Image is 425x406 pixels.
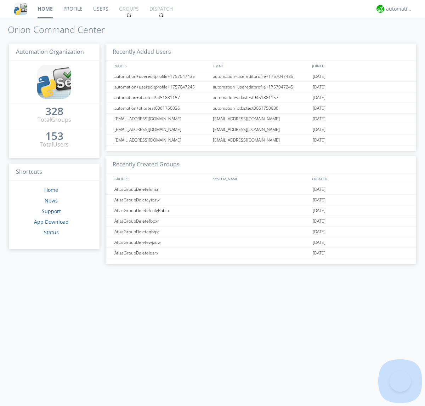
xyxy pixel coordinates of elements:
span: [DATE] [313,227,325,237]
span: [DATE] [313,82,325,92]
span: [DATE] [313,92,325,103]
span: [DATE] [313,135,325,145]
img: cddb5a64eb264b2086981ab96f4c1ba7 [37,65,71,99]
a: AtlasGroupDeletefbpxr[DATE] [106,216,416,227]
div: automation+atlastest0061750036 [211,103,311,113]
div: automation+usereditprofile+1757047245 [113,82,211,92]
h3: Shortcuts [9,164,100,181]
div: Total Users [40,141,69,149]
div: [EMAIL_ADDRESS][DOMAIN_NAME] [113,124,211,135]
div: GROUPS [113,173,210,184]
span: Automation Organization [16,48,84,56]
img: d2d01cd9b4174d08988066c6d424eccd [376,5,384,13]
span: [DATE] [313,114,325,124]
div: AtlasGroupDeletefculgRubin [113,205,211,216]
div: [EMAIL_ADDRESS][DOMAIN_NAME] [211,114,311,124]
div: AtlasGroupDeleteqbtpr [113,227,211,237]
a: automation+atlastest9451881157automation+atlastest9451881157[DATE] [106,92,416,103]
span: [DATE] [313,71,325,82]
div: NAMES [113,61,210,71]
span: [DATE] [313,184,325,195]
div: [EMAIL_ADDRESS][DOMAIN_NAME] [211,135,311,145]
a: [EMAIL_ADDRESS][DOMAIN_NAME][EMAIL_ADDRESS][DOMAIN_NAME][DATE] [106,135,416,145]
div: SYSTEM_NAME [211,173,310,184]
a: Support [42,208,61,215]
a: 153 [45,132,63,141]
div: automation+usereditprofile+1757047435 [113,71,211,81]
a: [EMAIL_ADDRESS][DOMAIN_NAME][EMAIL_ADDRESS][DOMAIN_NAME][DATE] [106,124,416,135]
span: [DATE] [313,248,325,258]
div: automation+atlas [386,5,413,12]
img: spin.svg [159,13,164,18]
a: AtlasGroupDeletefculgRubin[DATE] [106,205,416,216]
span: [DATE] [313,237,325,248]
div: 328 [45,108,63,115]
h3: Recently Created Groups [106,156,416,173]
div: CREATED [310,173,409,184]
div: [EMAIL_ADDRESS][DOMAIN_NAME] [113,114,211,124]
span: [DATE] [313,124,325,135]
span: [DATE] [313,103,325,114]
div: automation+atlastest0061750036 [113,103,211,113]
a: 328 [45,108,63,116]
div: AtlasGroupDeletefbpxr [113,216,211,226]
div: AtlasGroupDeletewjzuw [113,237,211,247]
a: automation+atlastest0061750036automation+atlastest0061750036[DATE] [106,103,416,114]
div: AtlasGroupDeletelnnsn [113,184,211,194]
a: App Download [34,218,69,225]
span: [DATE] [313,195,325,205]
a: automation+usereditprofile+1757047435automation+usereditprofile+1757047435[DATE] [106,71,416,82]
span: [DATE] [313,205,325,216]
img: cddb5a64eb264b2086981ab96f4c1ba7 [14,2,27,15]
div: Total Groups [38,116,71,124]
span: [DATE] [313,216,325,227]
div: automation+usereditprofile+1757047245 [211,82,311,92]
a: AtlasGroupDeleteyiozw[DATE] [106,195,416,205]
a: News [45,197,58,204]
div: JOINED [310,61,409,71]
a: AtlasGroupDeleteloarx[DATE] [106,248,416,258]
div: [EMAIL_ADDRESS][DOMAIN_NAME] [113,135,211,145]
div: 153 [45,132,63,139]
div: automation+usereditprofile+1757047435 [211,71,311,81]
a: [EMAIL_ADDRESS][DOMAIN_NAME][EMAIL_ADDRESS][DOMAIN_NAME][DATE] [106,114,416,124]
h3: Recently Added Users [106,44,416,61]
img: spin.svg [126,13,131,18]
div: AtlasGroupDeleteloarx [113,248,211,258]
a: AtlasGroupDeletelnnsn[DATE] [106,184,416,195]
a: AtlasGroupDeletewjzuw[DATE] [106,237,416,248]
div: automation+atlastest9451881157 [113,92,211,103]
a: Home [44,187,58,193]
div: EMAIL [211,61,310,71]
div: [EMAIL_ADDRESS][DOMAIN_NAME] [211,124,311,135]
a: automation+usereditprofile+1757047245automation+usereditprofile+1757047245[DATE] [106,82,416,92]
div: automation+atlastest9451881157 [211,92,311,103]
div: AtlasGroupDeleteyiozw [113,195,211,205]
iframe: Toggle Customer Support [390,371,411,392]
a: AtlasGroupDeleteqbtpr[DATE] [106,227,416,237]
a: Status [44,229,59,236]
